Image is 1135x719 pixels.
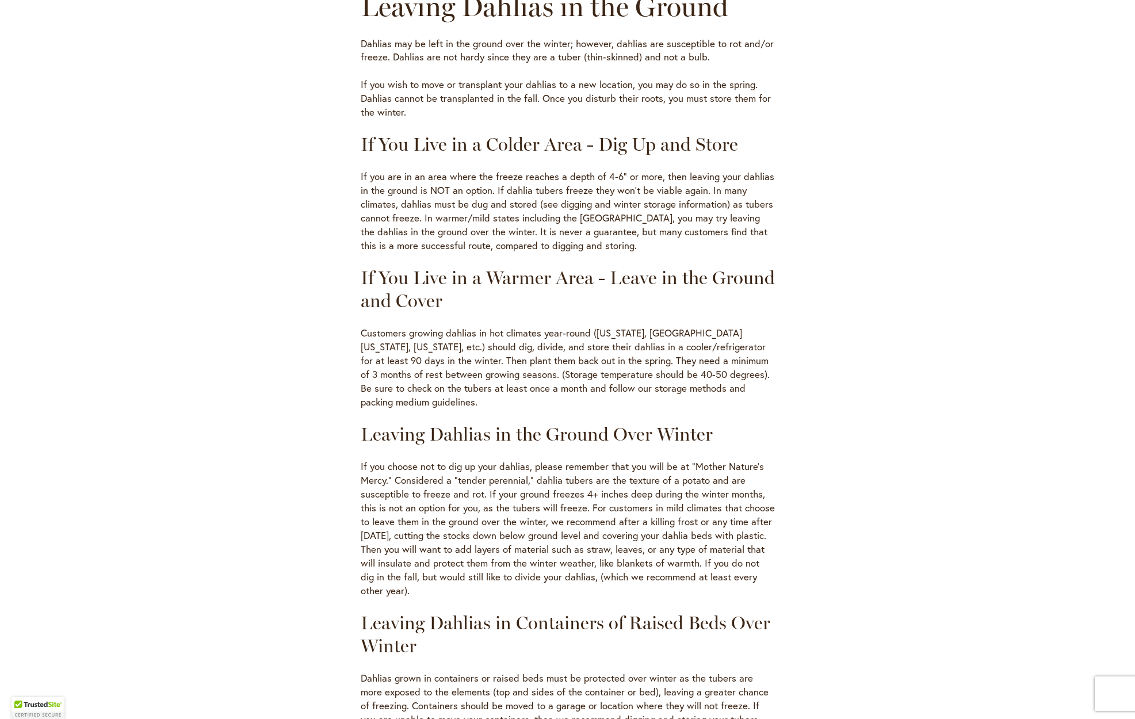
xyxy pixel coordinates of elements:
[361,326,775,409] p: Customers growing dahlias in hot climates year-round ([US_STATE], [GEOGRAPHIC_DATA][US_STATE], [U...
[361,423,775,446] h3: Leaving Dahlias in the Ground Over Winter
[361,37,775,64] p: Dahlias may be left in the ground over the winter; however, dahlias are susceptible to rot and/or...
[361,611,775,657] h3: Leaving Dahlias in Containers of Raised Beds Over Winter
[361,170,775,253] p: If you are in an area where the freeze reaches a depth of 4-6" or more, then leaving your dahlias...
[361,133,775,156] h3: If You Live in a Colder Area - Dig Up and Store
[361,460,775,598] p: If you choose not to dig up your dahlias, please remember that you will be at “Mother Nature’s Me...
[361,266,775,312] h3: If You Live in a Warmer Area - Leave in the Ground and Cover
[361,78,775,119] p: If you wish to move or transplant your dahlias to a new location, you may do so in the spring. Da...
